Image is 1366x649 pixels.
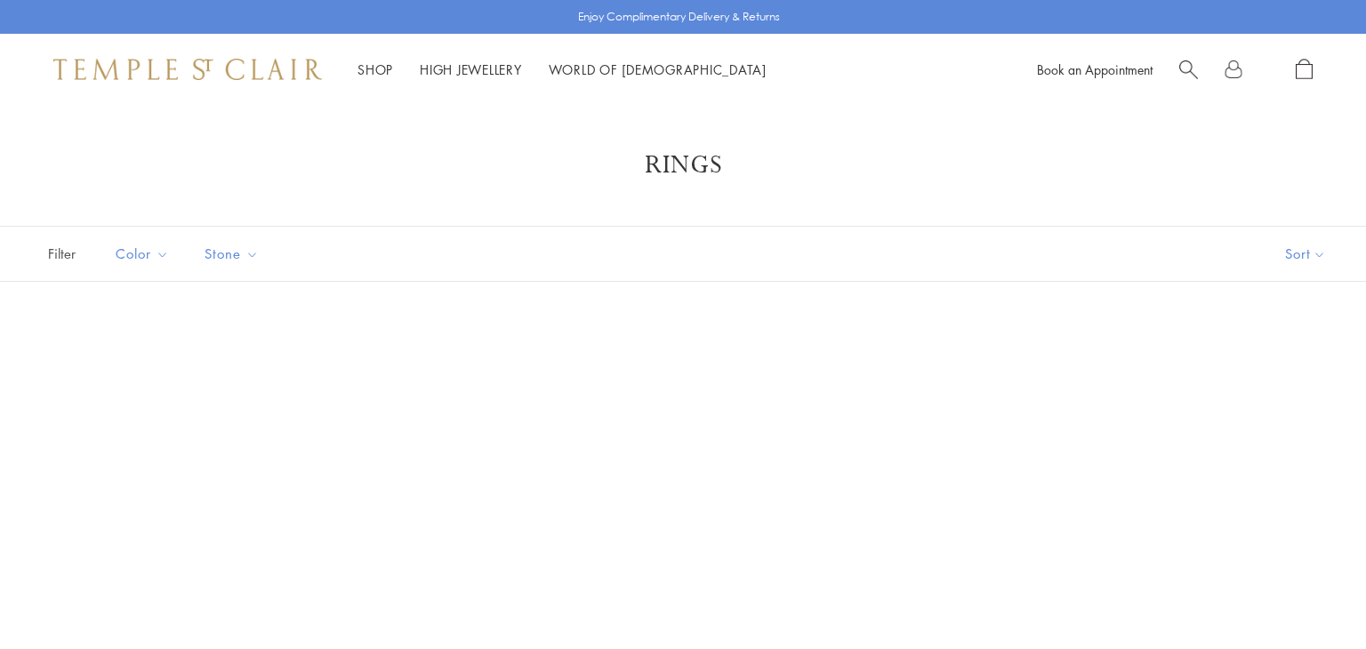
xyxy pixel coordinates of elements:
nav: Main navigation [358,59,767,81]
a: ShopShop [358,60,393,78]
button: Show sort by [1245,227,1366,281]
a: World of [DEMOGRAPHIC_DATA]World of [DEMOGRAPHIC_DATA] [549,60,767,78]
a: High JewelleryHigh Jewellery [420,60,522,78]
h1: Rings [71,149,1295,181]
span: Stone [196,243,272,265]
img: Temple St. Clair [53,59,322,80]
button: Stone [191,234,272,274]
span: Color [107,243,182,265]
a: Open Shopping Bag [1296,59,1313,81]
p: Enjoy Complimentary Delivery & Returns [578,8,780,26]
a: Book an Appointment [1037,60,1153,78]
a: Search [1179,59,1198,81]
button: Color [102,234,182,274]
